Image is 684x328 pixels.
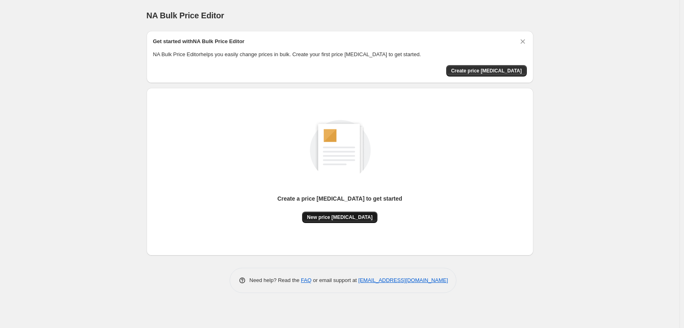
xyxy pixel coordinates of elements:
p: NA Bulk Price Editor helps you easily change prices in bulk. Create your first price [MEDICAL_DAT... [153,50,527,59]
span: Need help? Read the [250,277,301,283]
a: [EMAIL_ADDRESS][DOMAIN_NAME] [358,277,448,283]
span: NA Bulk Price Editor [147,11,224,20]
h2: Get started with NA Bulk Price Editor [153,37,245,46]
button: New price [MEDICAL_DATA] [302,212,377,223]
button: Create price change job [446,65,527,77]
span: New price [MEDICAL_DATA] [307,214,373,221]
span: Create price [MEDICAL_DATA] [451,68,522,74]
button: Dismiss card [519,37,527,46]
span: or email support at [311,277,358,283]
p: Create a price [MEDICAL_DATA] to get started [277,195,402,203]
a: FAQ [301,277,311,283]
